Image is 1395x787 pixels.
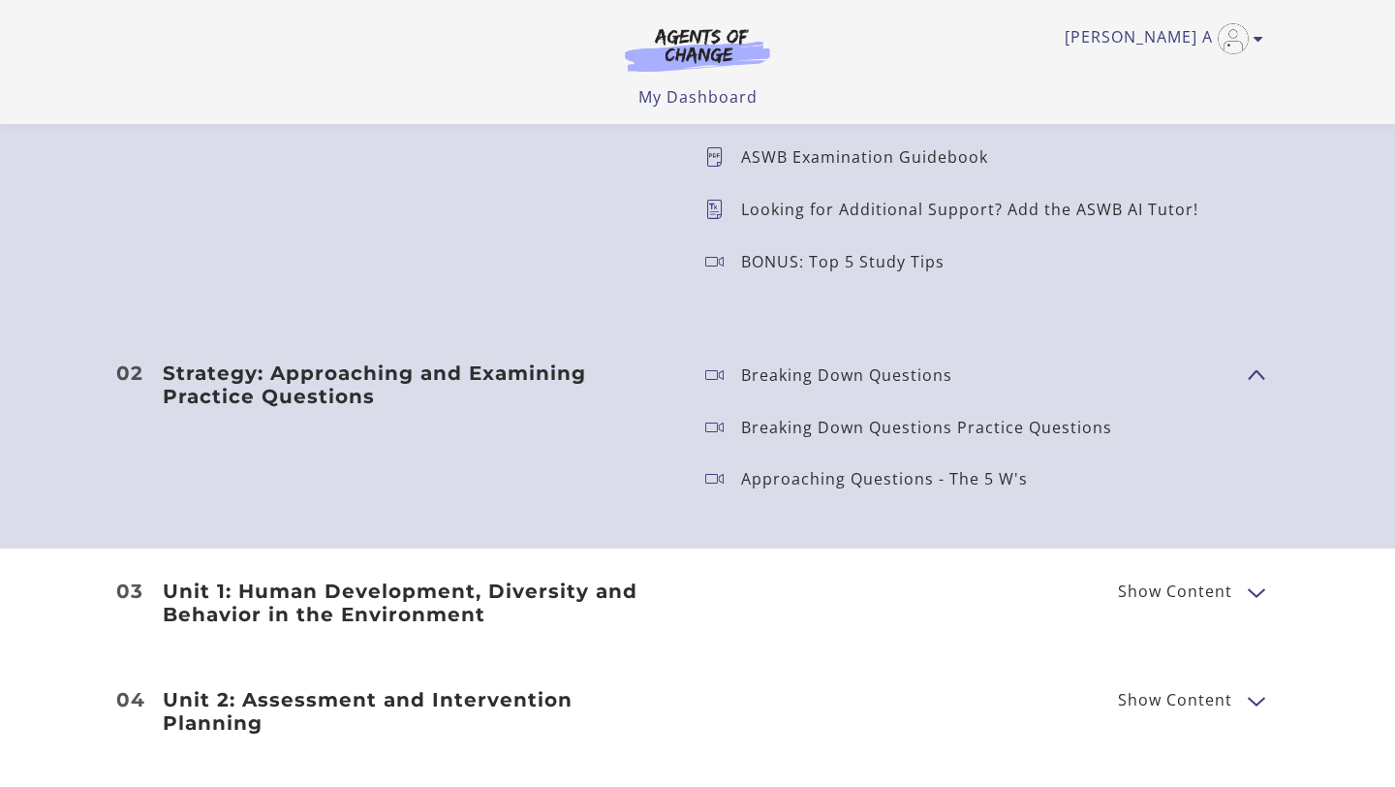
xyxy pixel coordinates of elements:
span: 02 [116,363,143,383]
p: Looking for Additional Support? Add the ASWB AI Tutor! [741,202,1214,217]
button: Show Content [1248,580,1263,604]
p: Breaking Down Questions Practice Questions [741,420,1128,435]
p: Breaking Down Questions [741,367,968,383]
a: My Dashboard [638,86,758,108]
img: Agents of Change Logo [604,27,790,72]
a: Toggle menu [1065,23,1254,54]
p: BONUS: Top 5 Study Tips [741,254,960,269]
p: ASWB Examination Guidebook [741,149,1004,165]
h3: Unit 1: Human Development, Diversity and Behavior in the Environment [163,580,674,626]
span: Show Content [1118,583,1232,599]
span: 04 [116,690,145,709]
span: Show Content [1118,692,1232,708]
h3: Strategy: Approaching and Examining Practice Questions [163,362,674,408]
button: Show Content [1248,688,1263,712]
h3: Unit 2: Assessment and Intervention Planning [163,688,674,735]
p: Approaching Questions - The 5 W's [741,471,1043,487]
span: 03 [116,582,143,601]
